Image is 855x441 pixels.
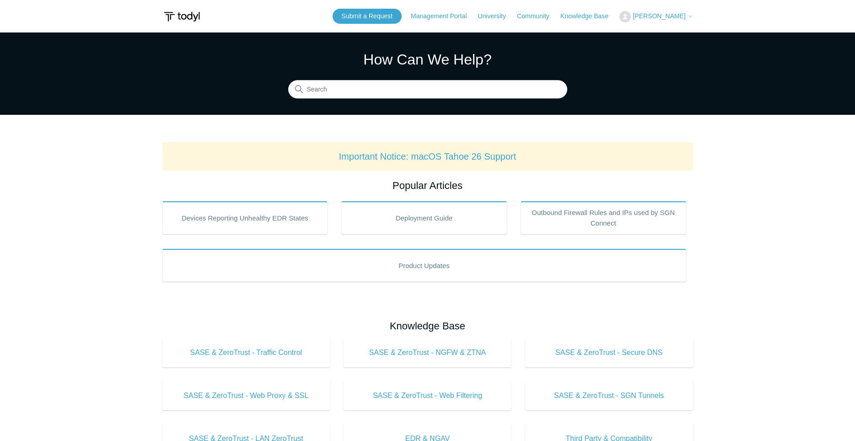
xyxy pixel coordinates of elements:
a: SASE & ZeroTrust - NGFW & ZTNA [344,338,511,367]
h1: How Can We Help? [288,48,567,70]
a: Outbound Firewall Rules and IPs used by SGN Connect [521,201,686,234]
a: Submit a Request [333,9,402,24]
a: Deployment Guide [341,201,507,234]
button: [PERSON_NAME] [619,11,693,22]
span: SASE & ZeroTrust - Traffic Control [176,347,317,358]
a: Devices Reporting Unhealthy EDR States [162,201,328,234]
span: SASE & ZeroTrust - NGFW & ZTNA [357,347,498,358]
a: Community [517,11,559,21]
a: SASE & ZeroTrust - Web Proxy & SSL [162,381,330,410]
input: Search [288,81,567,99]
a: SASE & ZeroTrust - SGN Tunnels [525,381,693,410]
h2: Popular Articles [162,178,693,193]
a: SASE & ZeroTrust - Secure DNS [525,338,693,367]
span: [PERSON_NAME] [633,12,685,20]
a: Knowledge Base [560,11,618,21]
img: Todyl Support Center Help Center home page [162,8,201,25]
h2: Knowledge Base [162,318,693,333]
a: Important Notice: macOS Tahoe 26 Support [339,151,516,161]
span: SASE & ZeroTrust - SGN Tunnels [539,390,679,401]
a: University [478,11,515,21]
span: SASE & ZeroTrust - Secure DNS [539,347,679,358]
a: Product Updates [162,249,686,282]
a: SASE & ZeroTrust - Traffic Control [162,338,330,367]
span: SASE & ZeroTrust - Web Proxy & SSL [176,390,317,401]
a: Management Portal [411,11,476,21]
span: SASE & ZeroTrust - Web Filtering [357,390,498,401]
a: SASE & ZeroTrust - Web Filtering [344,381,511,410]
